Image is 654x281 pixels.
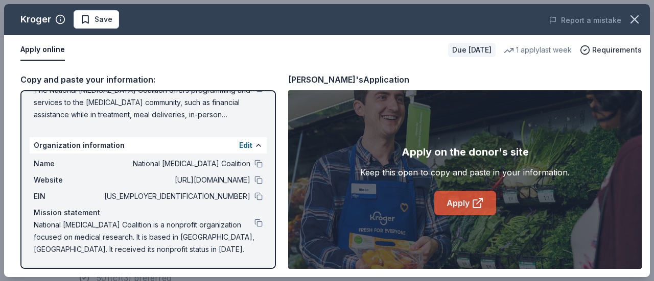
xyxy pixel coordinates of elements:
div: Mission statement [34,207,263,219]
span: [US_EMPLOYER_IDENTIFICATION_NUMBER] [102,190,250,202]
button: Save [74,10,119,29]
div: Kroger [20,11,51,28]
div: Due [DATE] [448,43,496,57]
span: National [MEDICAL_DATA] Coalition is a nonprofit organization focused on medical research. It is ... [34,219,254,256]
button: Edit [239,139,252,151]
button: Requirements [580,44,642,56]
span: Requirements [592,44,642,56]
div: Copy and paste your information: [20,73,276,86]
div: Organization information [30,137,267,154]
button: Report a mistake [549,14,621,27]
span: Website [34,174,102,186]
div: Keep this open to copy and paste in your information. [360,166,570,178]
span: EIN [34,190,102,202]
button: Apply online [20,39,65,61]
a: Apply [434,191,496,215]
div: 1 apply last week [504,44,572,56]
span: National [MEDICAL_DATA] Coalition [102,158,250,170]
div: Apply on the donor's site [402,144,529,160]
div: [PERSON_NAME]'s Application [288,73,409,86]
span: Save [95,13,112,25]
span: The National [MEDICAL_DATA] Coalition offers programming and services to the [MEDICAL_DATA] commu... [34,84,254,121]
span: Name [34,158,102,170]
span: [URL][DOMAIN_NAME] [102,174,250,186]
